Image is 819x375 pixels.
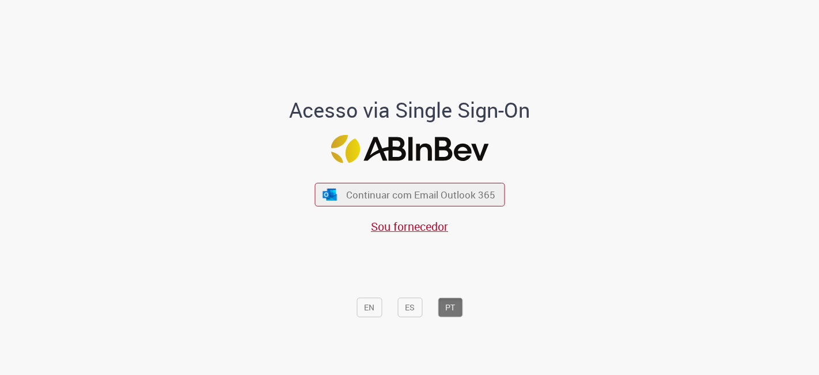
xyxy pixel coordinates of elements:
h1: Acesso via Single Sign-On [250,98,570,121]
button: EN [357,298,382,317]
button: ícone Azure/Microsoft 360 Continuar com Email Outlook 365 [314,183,505,207]
img: ícone Azure/Microsoft 360 [322,189,338,201]
button: ES [397,298,422,317]
a: Sou fornecedor [371,219,448,234]
button: PT [438,298,462,317]
img: Logo ABInBev [331,135,488,163]
span: Continuar com Email Outlook 365 [346,188,495,201]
